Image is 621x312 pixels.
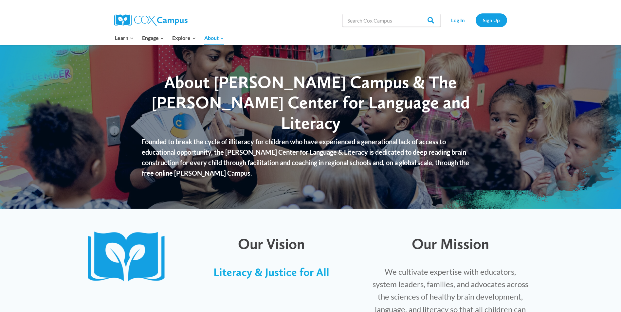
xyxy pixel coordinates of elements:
span: Literacy & Justice for All [213,266,329,279]
input: Search Cox Campus [342,14,441,27]
a: Log In [444,13,472,27]
p: Founded to break the cycle of illiteracy for children who have experienced a generational lack of... [142,136,479,178]
span: Engage [142,34,164,42]
nav: Primary Navigation [111,31,228,45]
span: Learn [115,34,134,42]
nav: Secondary Navigation [444,13,507,27]
span: About [PERSON_NAME] Campus & The [PERSON_NAME] Center for Language and Literacy [152,72,470,133]
span: Explore [172,34,196,42]
span: Our Mission [412,235,489,252]
span: About [204,34,224,42]
img: CoxCampus-Logo_Book only [88,232,171,284]
span: Our Vision [238,235,305,252]
a: Sign Up [476,13,507,27]
img: Cox Campus [114,14,188,26]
